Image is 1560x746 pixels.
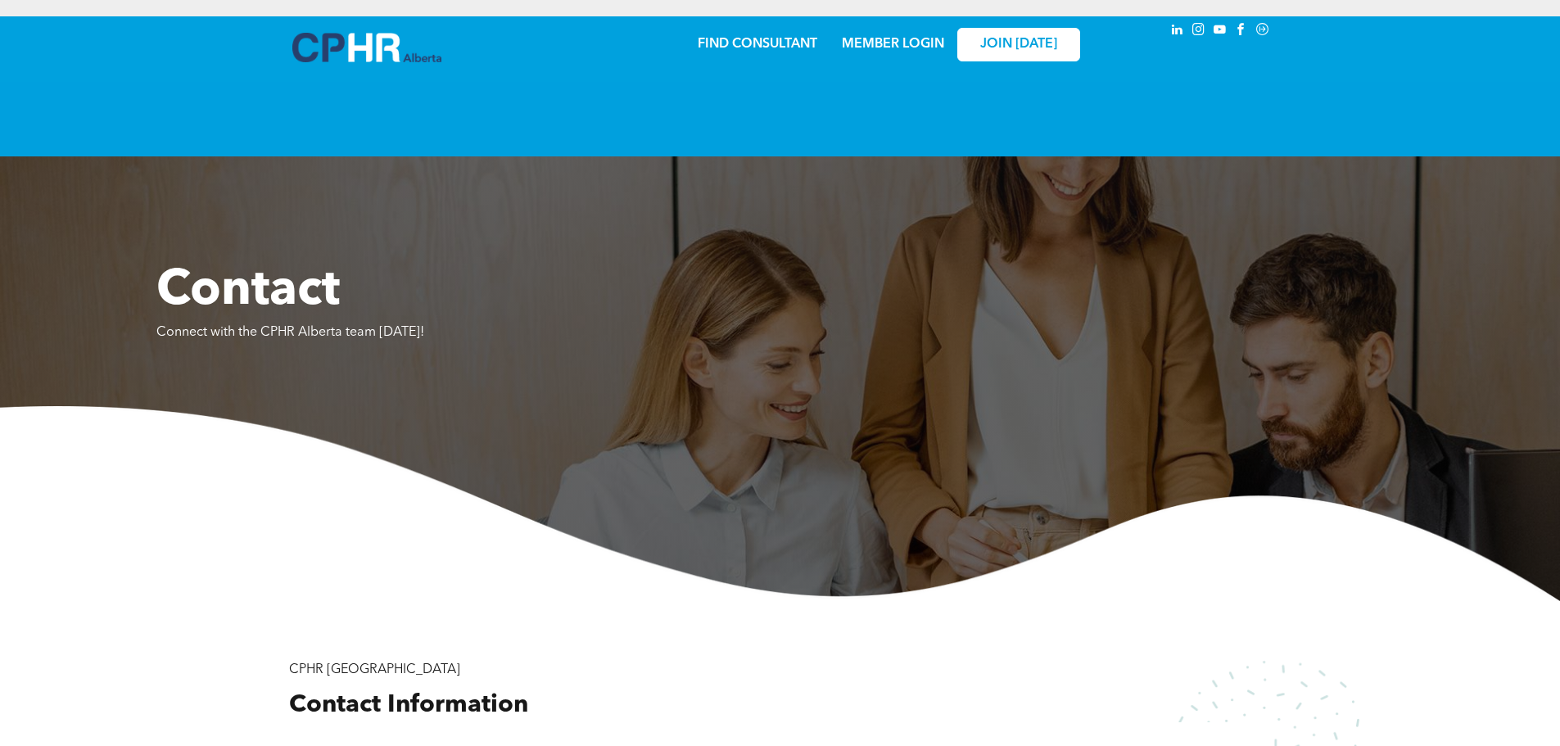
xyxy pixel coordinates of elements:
span: Contact [156,267,340,316]
a: facebook [1232,20,1250,43]
a: Social network [1254,20,1272,43]
span: Contact Information [289,693,528,717]
a: FIND CONSULTANT [698,38,817,51]
a: MEMBER LOGIN [842,38,944,51]
span: CPHR [GEOGRAPHIC_DATA] [289,663,460,676]
a: instagram [1190,20,1208,43]
a: linkedin [1169,20,1187,43]
a: JOIN [DATE] [957,28,1080,61]
a: youtube [1211,20,1229,43]
img: A blue and white logo for cp alberta [292,33,441,62]
span: Connect with the CPHR Alberta team [DATE]! [156,326,424,339]
span: JOIN [DATE] [980,37,1057,52]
